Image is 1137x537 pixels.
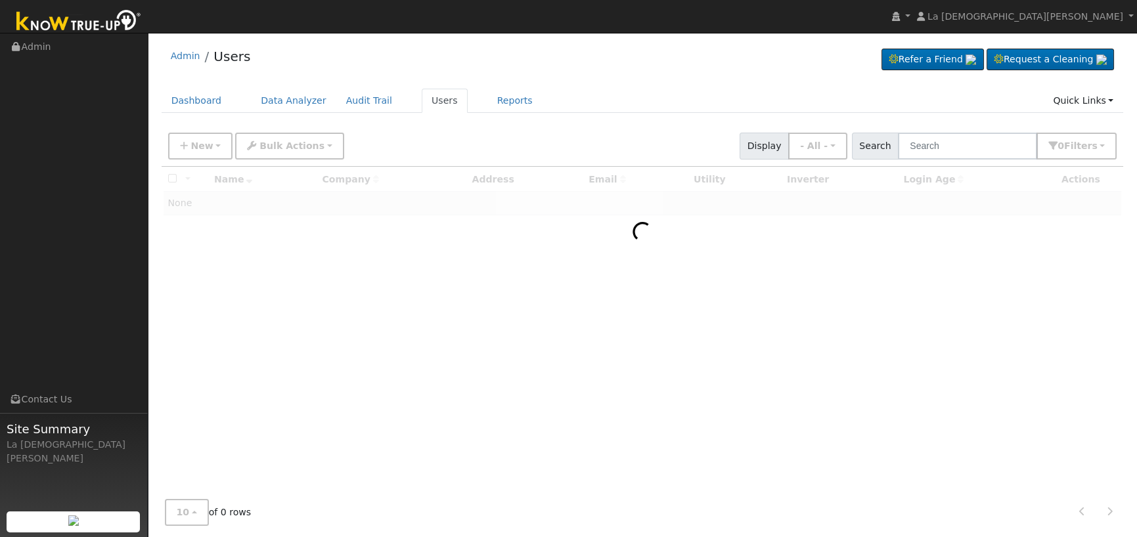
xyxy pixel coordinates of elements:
button: - All - [788,133,847,160]
img: retrieve [68,515,79,526]
span: New [190,140,213,151]
button: 0Filters [1037,133,1117,160]
a: Users [422,89,468,113]
span: Filter [1064,140,1098,151]
a: Data Analyzer [251,89,336,113]
span: Search [852,133,899,160]
a: Refer a Friend [881,49,984,71]
span: La [DEMOGRAPHIC_DATA][PERSON_NAME] [927,11,1123,22]
span: of 0 rows [165,499,252,526]
img: retrieve [1096,54,1107,65]
a: Reports [487,89,543,113]
img: Know True-Up [10,7,148,37]
button: Bulk Actions [235,133,344,160]
div: La [DEMOGRAPHIC_DATA][PERSON_NAME] [7,438,141,465]
span: Site Summary [7,420,141,438]
button: 10 [165,499,209,526]
span: 10 [177,507,190,517]
a: Audit Trail [336,89,402,113]
span: Bulk Actions [259,140,324,151]
a: Users [213,49,250,64]
a: Request a Cleaning [987,49,1114,71]
span: s [1092,140,1097,151]
a: Dashboard [162,89,232,113]
img: retrieve [966,54,976,65]
button: New [168,133,233,160]
a: Quick Links [1043,89,1123,113]
a: Admin [171,51,200,61]
span: Display [740,133,789,160]
input: Search [898,133,1037,160]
